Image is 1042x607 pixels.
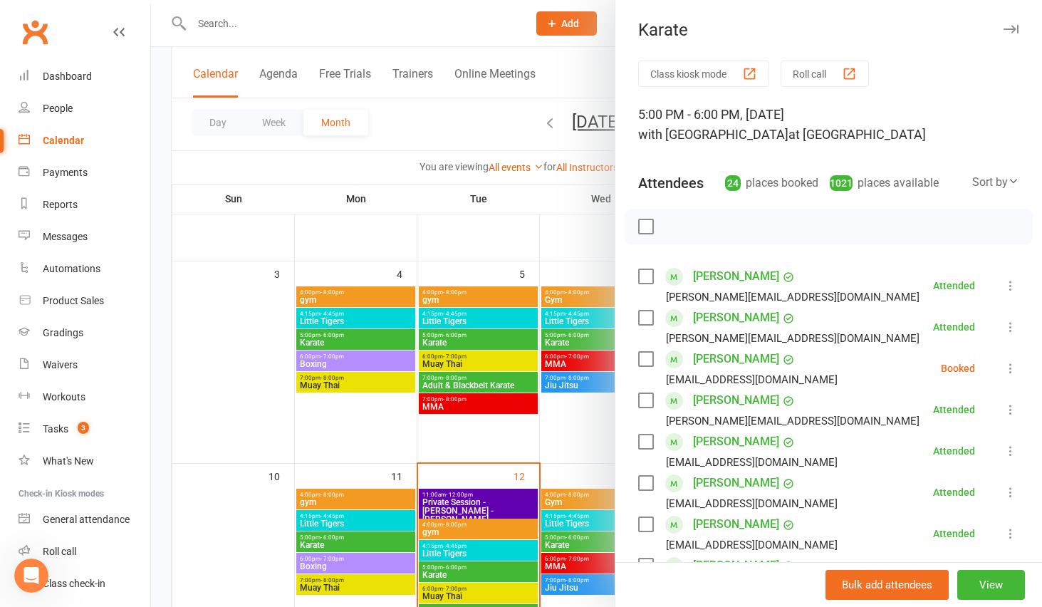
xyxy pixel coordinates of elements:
[43,514,130,525] div: General attendance
[43,455,94,467] div: What's New
[957,570,1025,600] button: View
[933,322,975,332] div: Attended
[19,381,150,413] a: Workouts
[21,434,264,460] div: Set up a new member waiver
[830,175,853,191] div: 1021
[19,285,150,317] a: Product Sales
[17,14,53,50] a: Clubworx
[19,157,150,189] a: Payments
[19,61,150,93] a: Dashboard
[19,93,150,125] a: People
[190,445,285,502] button: Help
[29,180,256,194] div: Recent message
[43,423,68,435] div: Tasks
[15,189,270,242] div: Profile image for TobyWas that helpful?[PERSON_NAME]•3m ago
[29,440,239,455] div: Set up a new member waiver
[19,253,150,285] a: Automations
[933,281,975,291] div: Attended
[149,215,192,230] div: • 3m ago
[31,480,63,490] span: Home
[21,317,264,346] button: Search for help
[43,295,104,306] div: Product Sales
[28,23,57,51] img: Profile image for Emily
[43,391,85,403] div: Workouts
[638,173,704,193] div: Attendees
[693,554,779,577] a: [PERSON_NAME]
[693,265,779,288] a: [PERSON_NAME]
[725,175,741,191] div: 24
[19,413,150,445] a: Tasks 3
[638,127,788,142] span: with [GEOGRAPHIC_DATA]
[19,125,150,157] a: Calendar
[693,513,779,536] a: [PERSON_NAME]
[226,480,249,490] span: Help
[638,105,1019,145] div: 5:00 PM - 6:00 PM, [DATE]
[666,329,919,348] div: [PERSON_NAME][EMAIL_ADDRESS][DOMAIN_NAME]
[933,487,975,497] div: Attended
[693,430,779,453] a: [PERSON_NAME]
[29,357,239,387] div: How do I convert non-attending contacts to members or prospects?
[666,453,838,472] div: [EMAIL_ADDRESS][DOMAIN_NAME]
[43,263,100,274] div: Automations
[615,20,1042,40] div: Karate
[666,370,838,389] div: [EMAIL_ADDRESS][DOMAIN_NAME]
[14,167,271,242] div: Recent messageProfile image for TobyWas that helpful?[PERSON_NAME]•3m ago
[972,173,1019,192] div: Sort by
[781,61,869,87] button: Roll call
[43,71,92,82] div: Dashboard
[19,445,150,477] a: What's New
[666,288,919,306] div: [PERSON_NAME][EMAIL_ADDRESS][DOMAIN_NAME]
[43,546,76,557] div: Roll call
[43,578,105,589] div: Class check-in
[788,127,926,142] span: at [GEOGRAPHIC_DATA]
[693,348,779,370] a: [PERSON_NAME]
[693,472,779,494] a: [PERSON_NAME]
[29,276,239,291] div: AI Agent and team can help
[78,422,89,434] span: 3
[19,349,150,381] a: Waivers
[43,135,84,146] div: Calendar
[19,221,150,253] a: Messages
[63,215,146,230] div: [PERSON_NAME]
[56,23,84,51] div: Profile image for Bec
[19,189,150,221] a: Reports
[933,405,975,415] div: Attended
[43,199,78,210] div: Reports
[941,363,975,373] div: Booked
[29,398,239,428] div: Let your prospects or members book and pay for classes or events online.
[28,125,256,150] p: How can we help?
[43,359,78,370] div: Waivers
[28,101,256,125] p: Hi Pollets 👋
[933,529,975,539] div: Attended
[693,389,779,412] a: [PERSON_NAME]
[666,536,838,554] div: [EMAIL_ADDRESS][DOMAIN_NAME]
[666,494,838,513] div: [EMAIL_ADDRESS][DOMAIN_NAME]
[21,351,264,393] div: How do I convert non-attending contacts to members or prospects?
[29,324,115,339] span: Search for help
[19,317,150,349] a: Gradings
[29,261,239,276] div: Ask a question
[43,327,83,338] div: Gradings
[830,173,939,193] div: places available
[19,568,150,600] a: Class kiosk mode
[725,173,818,193] div: places booked
[43,103,73,114] div: People
[666,412,919,430] div: [PERSON_NAME][EMAIL_ADDRESS][DOMAIN_NAME]
[95,445,189,502] button: Messages
[118,480,167,490] span: Messages
[63,202,150,213] span: Was that helpful?
[83,23,111,51] div: Profile image for Jia
[14,249,271,303] div: Ask a questionAI Agent and team can help
[29,201,58,229] img: Profile image for Toby
[19,536,150,568] a: Roll call
[21,393,264,434] div: Let your prospects or members book and pay for classes or events online.
[14,559,48,593] iframe: Intercom live chat
[19,504,150,536] a: General attendance kiosk mode
[43,167,88,178] div: Payments
[933,446,975,456] div: Attended
[825,570,949,600] button: Bulk add attendees
[693,306,779,329] a: [PERSON_NAME]
[43,231,88,242] div: Messages
[638,61,769,87] button: Class kiosk mode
